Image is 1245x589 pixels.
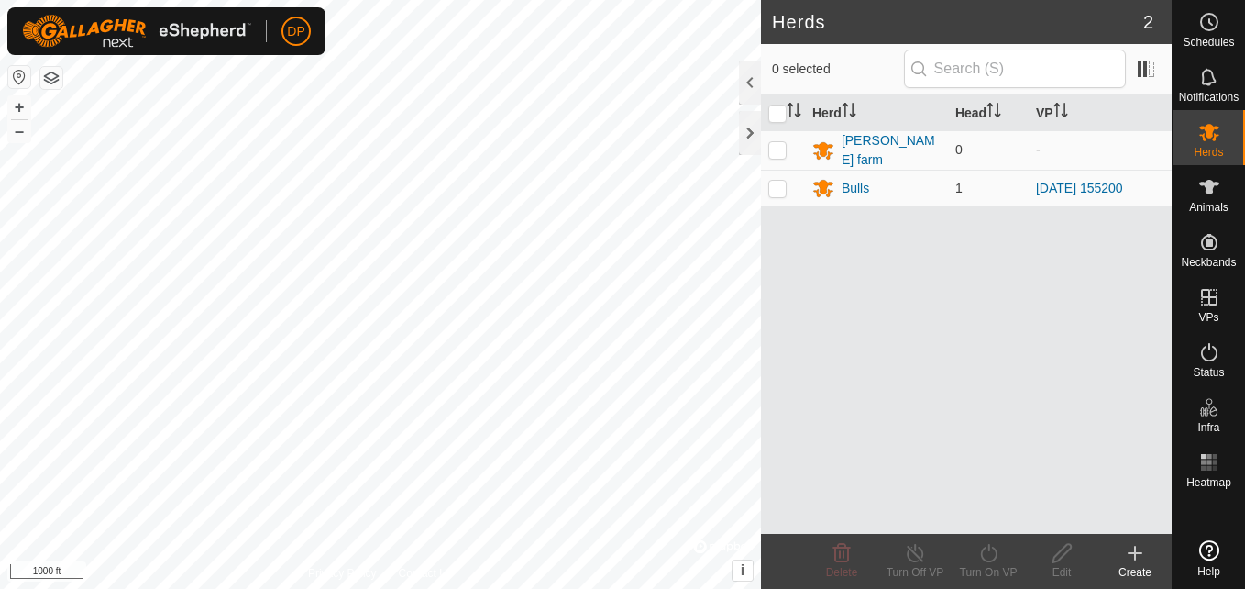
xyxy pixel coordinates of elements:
[1143,8,1153,36] span: 2
[308,565,377,582] a: Privacy Policy
[955,142,963,157] span: 0
[1029,130,1172,170] td: -
[986,106,1001,120] p-sorticon: Activate to sort
[772,11,1143,33] h2: Herds
[1189,202,1228,213] span: Animals
[287,22,304,41] span: DP
[1029,95,1172,131] th: VP
[1183,37,1234,48] span: Schedules
[772,60,904,79] span: 0 selected
[741,562,744,578] span: i
[1181,257,1236,268] span: Neckbands
[733,561,753,581] button: i
[805,95,948,131] th: Herd
[955,181,963,195] span: 1
[952,564,1025,581] div: Turn On VP
[842,179,869,198] div: Bulls
[787,106,801,120] p-sorticon: Activate to sort
[948,95,1029,131] th: Head
[1198,312,1218,323] span: VPs
[1197,422,1219,433] span: Infra
[8,66,30,88] button: Reset Map
[1036,181,1123,195] a: [DATE] 155200
[8,96,30,118] button: +
[1193,367,1224,378] span: Status
[1179,92,1239,103] span: Notifications
[1098,564,1172,581] div: Create
[1197,566,1220,577] span: Help
[1173,533,1245,584] a: Help
[842,106,856,120] p-sorticon: Activate to sort
[842,131,941,170] div: [PERSON_NAME] farm
[1186,477,1231,488] span: Heatmap
[22,15,251,48] img: Gallagher Logo
[904,50,1126,88] input: Search (S)
[8,120,30,142] button: –
[1194,147,1223,158] span: Herds
[826,566,858,579] span: Delete
[1053,106,1068,120] p-sorticon: Activate to sort
[40,67,62,89] button: Map Layers
[878,564,952,581] div: Turn Off VP
[1025,564,1098,581] div: Edit
[399,565,453,582] a: Contact Us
